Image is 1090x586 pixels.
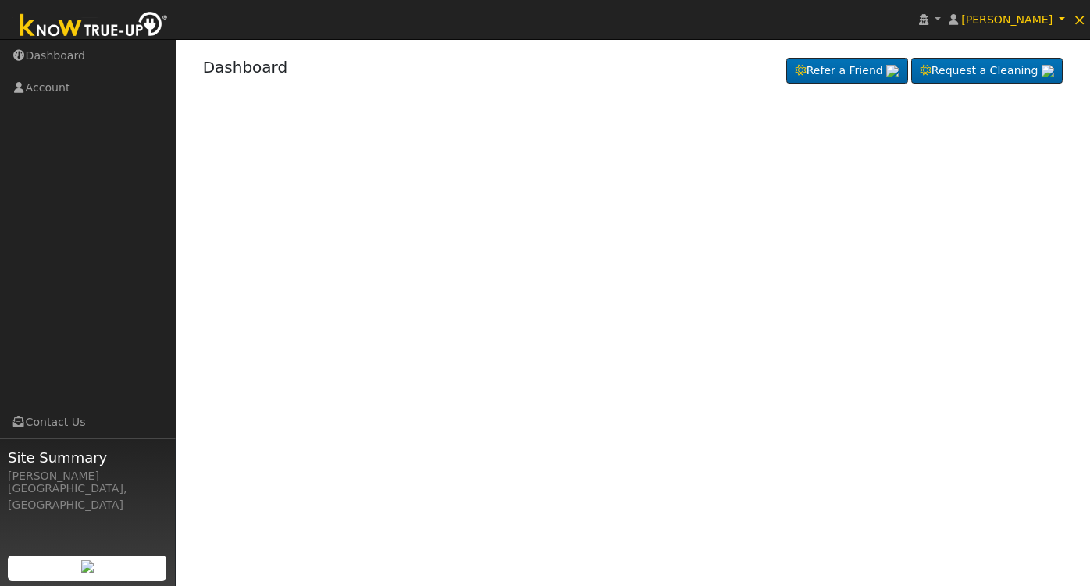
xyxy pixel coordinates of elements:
a: Request a Cleaning [911,58,1063,84]
a: Refer a Friend [786,58,908,84]
img: retrieve [81,560,94,573]
span: Site Summary [8,447,167,468]
a: Dashboard [203,58,288,77]
img: retrieve [886,65,899,77]
div: [GEOGRAPHIC_DATA], [GEOGRAPHIC_DATA] [8,481,167,513]
div: [PERSON_NAME] [8,468,167,484]
span: × [1073,10,1086,29]
img: retrieve [1042,65,1054,77]
img: Know True-Up [12,9,176,44]
span: [PERSON_NAME] [961,13,1053,26]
